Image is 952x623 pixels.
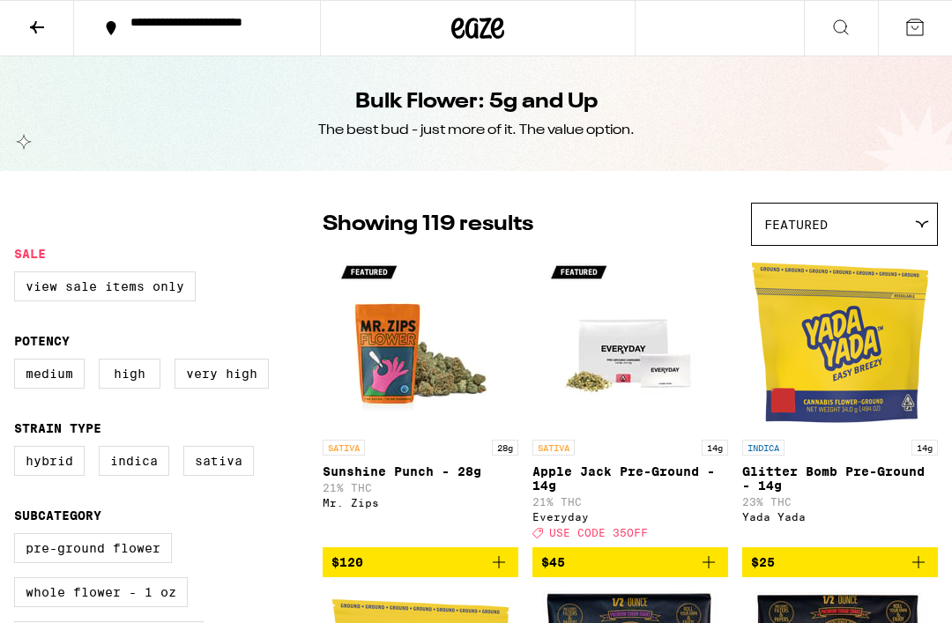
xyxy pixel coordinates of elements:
[911,440,938,456] p: 14g
[323,464,518,478] p: Sunshine Punch - 28g
[742,255,938,547] a: Open page for Glitter Bomb Pre-Ground - 14g from Yada Yada
[183,446,254,476] label: Sativa
[175,359,269,389] label: Very High
[14,271,196,301] label: View Sale Items Only
[742,547,938,577] button: Add to bag
[492,440,518,456] p: 28g
[323,497,518,508] div: Mr. Zips
[14,446,85,476] label: Hybrid
[752,255,928,431] img: Yada Yada - Glitter Bomb Pre-Ground - 14g
[11,12,127,26] span: Hi. Need any help?
[99,359,160,389] label: High
[742,511,938,523] div: Yada Yada
[323,482,518,493] p: 21% THC
[14,421,101,435] legend: Strain Type
[14,359,85,389] label: Medium
[764,218,828,232] span: Featured
[323,440,365,456] p: SATIVA
[331,555,363,569] span: $120
[532,496,728,508] p: 21% THC
[14,577,188,607] label: Whole Flower - 1 oz
[332,255,509,431] img: Mr. Zips - Sunshine Punch - 28g
[532,464,728,493] p: Apple Jack Pre-Ground - 14g
[323,210,533,240] p: Showing 119 results
[14,334,70,348] legend: Potency
[355,87,598,117] h1: Bulk Flower: 5g and Up
[14,533,172,563] label: Pre-ground Flower
[751,555,775,569] span: $25
[532,255,728,547] a: Open page for Apple Jack Pre-Ground - 14g from Everyday
[99,446,169,476] label: Indica
[541,555,565,569] span: $45
[14,508,101,523] legend: Subcategory
[742,440,785,456] p: INDICA
[532,440,575,456] p: SATIVA
[742,464,938,493] p: Glitter Bomb Pre-Ground - 14g
[742,496,938,508] p: 23% THC
[702,440,728,456] p: 14g
[318,121,635,140] div: The best bud - just more of it. The value option.
[323,547,518,577] button: Add to bag
[532,511,728,523] div: Everyday
[549,527,648,538] span: USE CODE 35OFF
[532,547,728,577] button: Add to bag
[542,255,718,431] img: Everyday - Apple Jack Pre-Ground - 14g
[323,255,518,547] a: Open page for Sunshine Punch - 28g from Mr. Zips
[14,247,46,261] legend: Sale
